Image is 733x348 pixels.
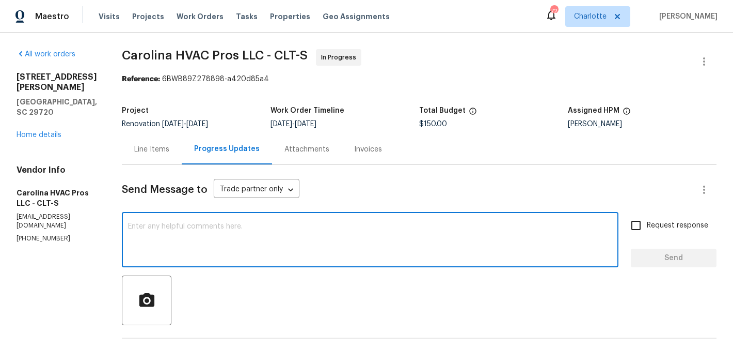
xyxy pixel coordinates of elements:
h5: Project [122,107,149,114]
a: Home details [17,131,61,139]
span: Properties [270,11,310,22]
span: [DATE] [186,120,208,128]
p: [PHONE_NUMBER] [17,234,97,243]
h4: Vendor Info [17,165,97,175]
h2: [STREET_ADDRESS][PERSON_NAME] [17,72,97,93]
div: Line Items [134,144,169,155]
h5: Work Order Timeline [270,107,344,114]
span: In Progress [321,52,360,63]
span: - [270,120,316,128]
h5: Assigned HPM [568,107,619,114]
div: Progress Updates [194,144,260,154]
span: Tasks [236,13,258,20]
span: Projects [132,11,164,22]
span: [DATE] [270,120,292,128]
span: $150.00 [419,120,447,128]
span: Geo Assignments [323,11,390,22]
h5: Carolina HVAC Pros LLC - CLT-S [17,188,97,208]
span: - [162,120,208,128]
span: Request response [647,220,708,231]
div: Trade partner only [214,181,299,199]
div: Attachments [284,144,329,155]
span: Send Message to [122,185,208,195]
p: [EMAIL_ADDRESS][DOMAIN_NAME] [17,213,97,230]
span: The total cost of line items that have been proposed by Opendoor. This sum includes line items th... [469,107,477,120]
span: [DATE] [295,120,316,128]
b: Reference: [122,75,160,83]
span: Visits [99,11,120,22]
div: 6BWB89Z278898-a420d85a4 [122,74,716,84]
h5: Total Budget [419,107,466,114]
span: Carolina HVAC Pros LLC - CLT-S [122,49,308,62]
span: Charlotte [574,11,607,22]
div: [PERSON_NAME] [568,120,716,128]
span: The hpm assigned to this work order. [623,107,631,120]
h5: [GEOGRAPHIC_DATA], SC 29720 [17,97,97,117]
span: Renovation [122,120,208,128]
span: Work Orders [177,11,224,22]
div: 72 [550,6,557,17]
div: Invoices [354,144,382,155]
a: All work orders [17,51,75,58]
span: [PERSON_NAME] [655,11,718,22]
span: [DATE] [162,120,184,128]
span: Maestro [35,11,69,22]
